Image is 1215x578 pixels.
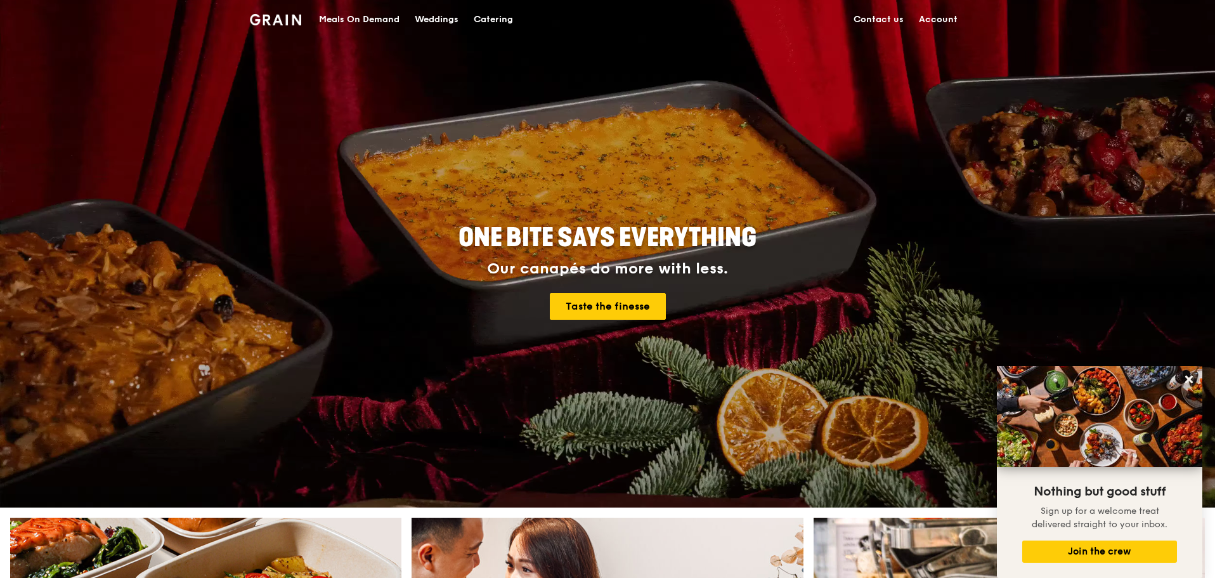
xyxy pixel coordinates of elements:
[997,366,1202,467] img: DSC07876-Edit02-Large.jpeg
[458,223,757,253] span: ONE BITE SAYS EVERYTHING
[379,260,836,278] div: Our canapés do more with less.
[319,1,400,39] div: Meals On Demand
[846,1,911,39] a: Contact us
[911,1,965,39] a: Account
[250,14,301,25] img: Grain
[1032,506,1167,530] span: Sign up for a welcome treat delivered straight to your inbox.
[466,1,521,39] a: Catering
[1022,541,1177,563] button: Join the crew
[407,1,466,39] a: Weddings
[415,1,458,39] div: Weddings
[550,293,666,320] a: Taste the finesse
[474,1,513,39] div: Catering
[1034,484,1166,499] span: Nothing but good stuff
[1179,369,1199,390] button: Close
